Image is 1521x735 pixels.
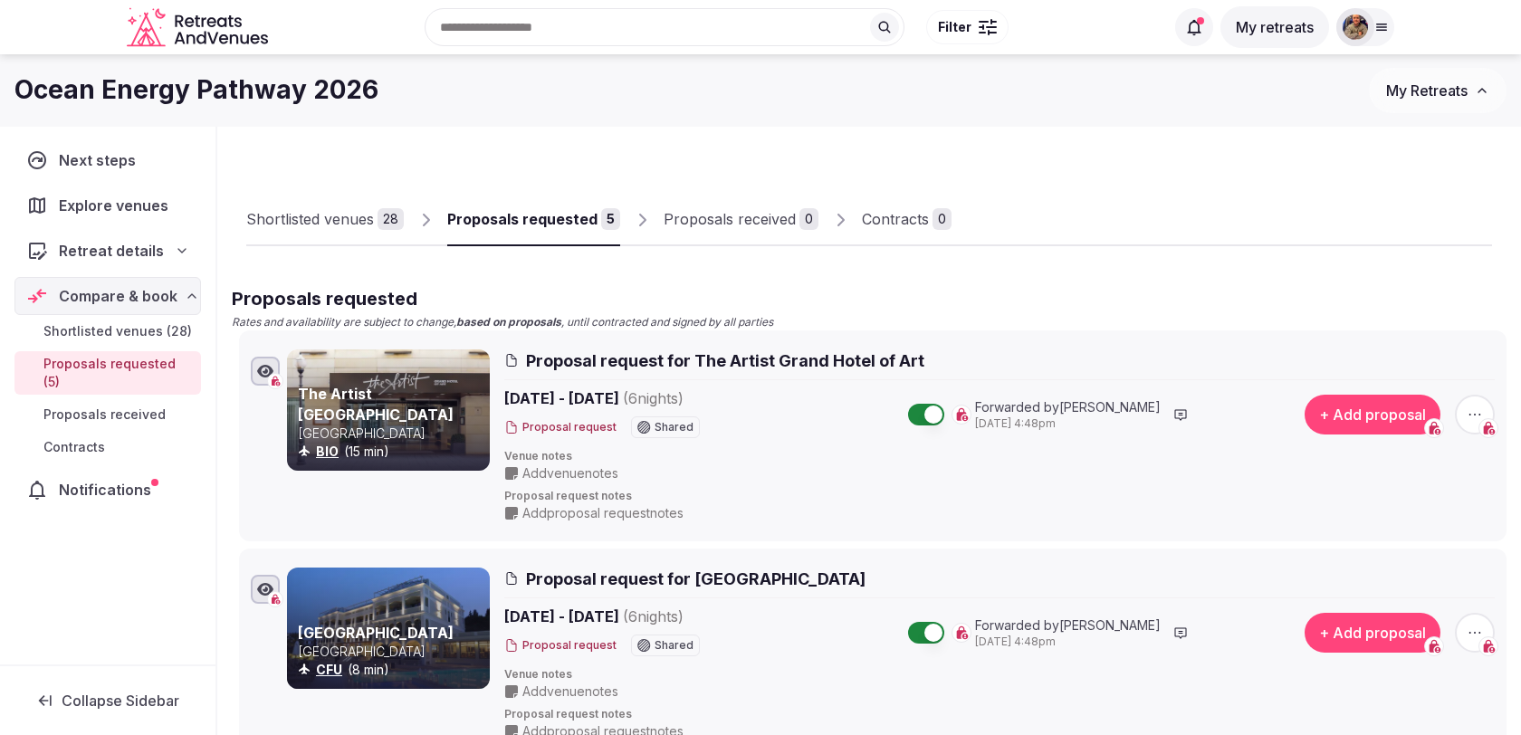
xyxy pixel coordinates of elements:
span: Venue notes [504,667,1495,682]
a: Contracts [14,434,201,460]
a: Shortlisted venues28 [246,194,404,246]
button: Collapse Sidebar [14,681,201,721]
p: Rates and availability are subject to change, , until contracted and signed by all parties [232,315,1507,330]
span: Add venue notes [522,682,618,701]
span: [DATE] - [DATE] [504,606,823,627]
strong: based on proposals [456,315,561,329]
span: Forwarded by [PERSON_NAME] [975,398,1161,416]
span: Notifications [59,479,158,501]
span: [DATE] 4:48pm [975,416,1161,432]
button: My Retreats [1369,68,1507,113]
img: julen [1343,14,1368,40]
a: BIO [316,444,339,459]
div: Shortlisted venues [246,208,374,230]
a: My retreats [1220,18,1329,36]
a: [GEOGRAPHIC_DATA] [298,624,454,642]
span: Shortlisted venues (28) [43,322,192,340]
span: Add venue notes [522,464,618,482]
div: 5 [601,208,620,230]
a: Visit the homepage [127,7,272,48]
span: My Retreats [1386,81,1468,100]
span: [DATE] - [DATE] [504,387,823,409]
button: Proposal request [504,420,617,435]
button: Proposal request [504,638,617,654]
span: Shared [655,422,694,433]
div: (8 min) [298,661,486,679]
span: Add proposal request notes [522,504,684,522]
span: Retreat details [59,240,164,262]
a: Contracts0 [862,194,952,246]
button: + Add proposal [1305,395,1440,434]
span: ( 6 night s ) [623,607,684,625]
div: Proposals received [664,208,796,230]
span: Filter [938,18,971,36]
a: CFU [316,662,342,677]
span: Next steps [59,149,143,171]
h1: Ocean Energy Pathway 2026 [14,72,378,108]
span: Proposal request notes [504,489,1495,504]
span: [DATE] 4:48pm [975,635,1161,650]
a: Explore venues [14,186,201,224]
span: ( 6 night s ) [623,389,684,407]
p: [GEOGRAPHIC_DATA] [298,643,486,661]
span: Proposal request notes [504,707,1495,722]
span: Proposal request for [GEOGRAPHIC_DATA] [526,568,866,590]
span: Venue notes [504,449,1495,464]
a: Proposals received0 [664,194,818,246]
div: 0 [933,208,952,230]
p: [GEOGRAPHIC_DATA] [298,425,486,443]
button: My retreats [1220,6,1329,48]
div: 0 [799,208,818,230]
span: Contracts [43,438,105,456]
button: BIO [316,443,339,461]
a: Proposals requested5 [447,194,620,246]
span: Forwarded by [PERSON_NAME] [975,616,1161,635]
div: (15 min) [298,443,486,461]
svg: Retreats and Venues company logo [127,7,272,48]
div: Proposals requested [447,208,598,230]
div: 28 [378,208,404,230]
span: Shared [655,640,694,651]
a: Notifications [14,471,201,509]
a: Shortlisted venues (28) [14,319,201,344]
a: Proposals requested (5) [14,351,201,395]
button: CFU [316,661,342,679]
a: Next steps [14,141,201,179]
span: Explore venues [59,195,176,216]
span: Proposal request for The Artist Grand Hotel of Art [526,349,924,372]
a: The Artist [GEOGRAPHIC_DATA] [298,385,454,423]
button: Filter [926,10,1009,44]
span: Proposals received [43,406,166,424]
button: + Add proposal [1305,613,1440,653]
span: Proposals requested (5) [43,355,194,391]
span: Collapse Sidebar [62,692,179,710]
h2: Proposals requested [232,286,1507,311]
span: Compare & book [59,285,177,307]
a: Proposals received [14,402,201,427]
div: Contracts [862,208,929,230]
